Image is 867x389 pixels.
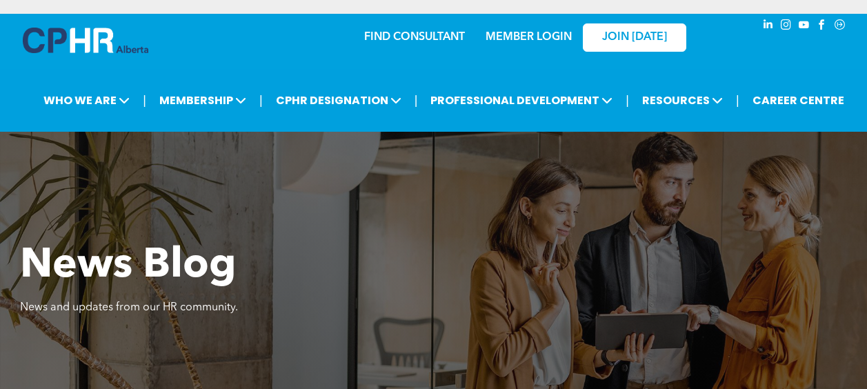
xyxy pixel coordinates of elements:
[748,88,848,113] a: CAREER CENTRE
[155,88,250,113] span: MEMBERSHIP
[626,86,629,114] li: |
[143,86,146,114] li: |
[815,17,830,36] a: facebook
[23,28,148,53] img: A blue and white logo for cp alberta
[779,17,794,36] a: instagram
[833,17,848,36] a: Social network
[486,32,572,43] a: MEMBER LOGIN
[583,23,686,52] a: JOIN [DATE]
[259,86,263,114] li: |
[39,88,134,113] span: WHO WE ARE
[638,88,727,113] span: RESOURCES
[415,86,418,114] li: |
[602,31,667,44] span: JOIN [DATE]
[736,86,739,114] li: |
[364,32,465,43] a: FIND CONSULTANT
[761,17,776,36] a: linkedin
[797,17,812,36] a: youtube
[20,302,238,313] span: News and updates from our HR community.
[426,88,617,113] span: PROFESSIONAL DEVELOPMENT
[20,246,236,287] span: News Blog
[272,88,406,113] span: CPHR DESIGNATION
